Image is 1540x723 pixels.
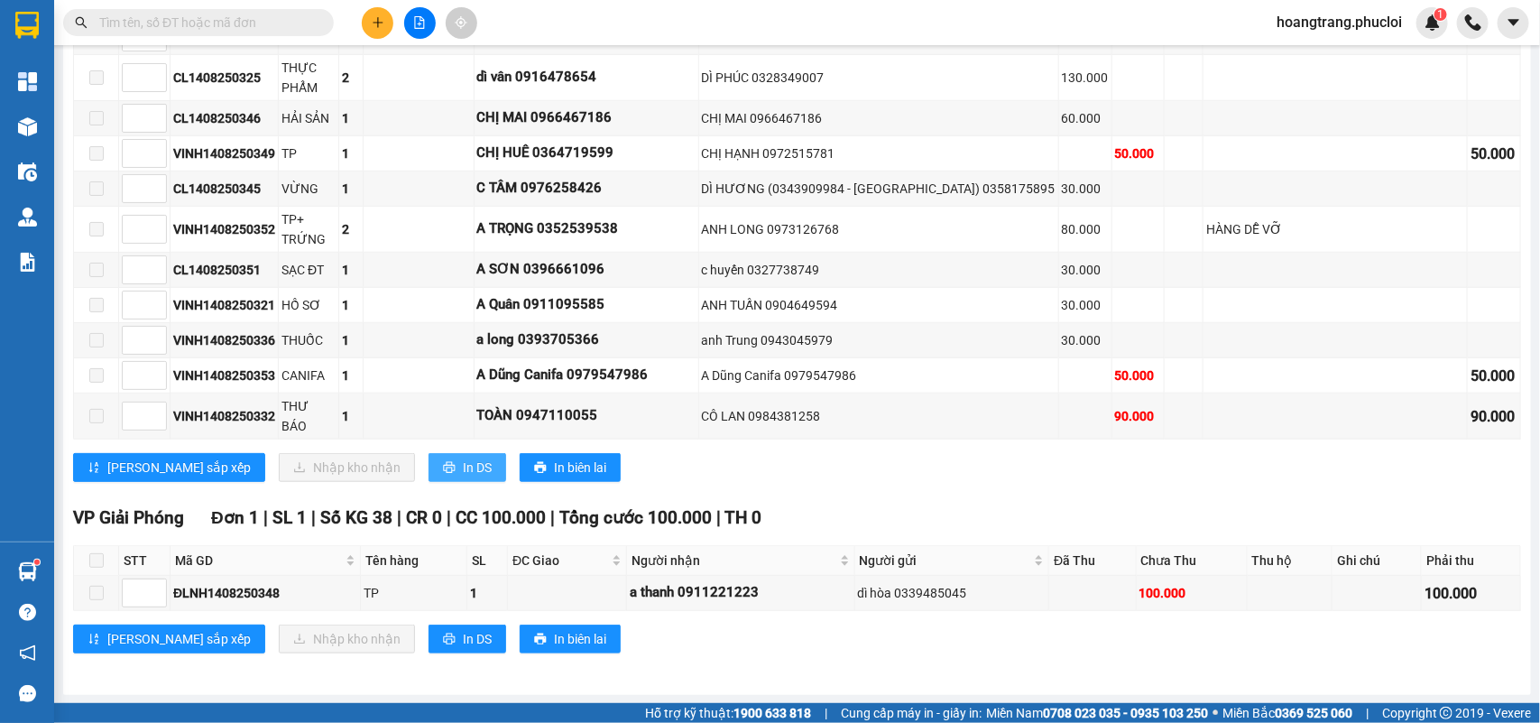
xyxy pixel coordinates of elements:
[1425,14,1441,31] img: icon-new-feature
[362,7,393,39] button: plus
[550,507,555,528] span: |
[534,461,547,476] span: printer
[463,458,492,477] span: In DS
[702,108,1056,128] div: CHỊ MAI 0966467186
[99,13,312,32] input: Tìm tên, số ĐT hoặc mã đơn
[1366,703,1369,723] span: |
[702,144,1056,163] div: CHỊ HẠNH 0972515781
[1062,68,1109,88] div: 130.000
[173,330,275,350] div: VINH1408250336
[554,629,606,649] span: In biên lai
[34,560,40,565] sup: 1
[1333,546,1422,576] th: Ghi chú
[858,583,1047,603] div: dì hòa 0339485045
[75,16,88,29] span: search
[342,68,360,88] div: 2
[19,644,36,662] span: notification
[1506,14,1522,31] span: caret-down
[477,67,696,88] div: dì vân 0916478654
[18,117,37,136] img: warehouse-icon
[281,144,336,163] div: TP
[211,507,259,528] span: Đơn 1
[429,453,506,482] button: printerIn DS
[1440,707,1452,719] span: copyright
[281,396,336,436] div: THƯ BÁO
[173,179,275,199] div: CL1408250345
[1062,295,1109,315] div: 30.000
[1139,583,1244,603] div: 100.000
[1422,546,1521,576] th: Phải thu
[1471,365,1517,387] div: 50.000
[1425,582,1517,605] div: 100.000
[534,633,547,647] span: printer
[1213,709,1218,717] span: ⚪️
[342,108,360,128] div: 1
[18,253,37,272] img: solution-icon
[645,703,811,723] span: Hỗ trợ kỹ thuật:
[716,507,721,528] span: |
[477,259,696,281] div: A SƠN 0396661096
[404,7,436,39] button: file-add
[119,546,171,576] th: STT
[342,366,360,385] div: 1
[477,365,696,386] div: A Dũng Canifa 0979547986
[173,295,275,315] div: VINH1408250321
[447,507,451,528] span: |
[702,260,1056,280] div: c huyến 0327738749
[173,68,275,88] div: CL1408250325
[107,629,251,649] span: [PERSON_NAME] sắp xếp
[1262,11,1416,33] span: hoangtrang.phucloi
[477,218,696,240] div: A TRỌNG 0352539538
[455,16,467,29] span: aim
[175,551,342,570] span: Mã GD
[320,507,392,528] span: Số KG 38
[171,55,279,101] td: CL1408250325
[733,706,811,720] strong: 1900 633 818
[1062,260,1109,280] div: 30.000
[1115,144,1162,163] div: 50.000
[702,68,1056,88] div: DÌ PHÚC 0328349007
[281,58,336,97] div: THỰC PHẨM
[107,458,251,477] span: [PERSON_NAME] sắp xếp
[702,179,1056,199] div: DÌ HƯƠNG (0343909984 - [GEOGRAPHIC_DATA]) 0358175895
[342,219,360,239] div: 2
[467,546,508,576] th: SL
[463,629,492,649] span: In DS
[281,366,336,385] div: CANIFA
[443,633,456,647] span: printer
[281,209,336,249] div: TP+ TRỨNG
[825,703,827,723] span: |
[171,136,279,171] td: VINH1408250349
[18,72,37,91] img: dashboard-icon
[171,358,279,394] td: VINH1408250353
[281,295,336,315] div: HỒ SƠ
[173,406,275,426] div: VINH1408250332
[281,330,336,350] div: THUỐC
[88,633,100,647] span: sort-ascending
[73,453,265,482] button: sort-ascending[PERSON_NAME] sắp xếp
[73,625,265,653] button: sort-ascending[PERSON_NAME] sắp xếp
[520,453,621,482] button: printerIn biên lai
[413,16,426,29] span: file-add
[1115,406,1162,426] div: 90.000
[1062,330,1109,350] div: 30.000
[19,685,36,702] span: message
[18,162,37,181] img: warehouse-icon
[512,551,608,570] span: ĐC Giao
[986,703,1208,723] span: Miền Nam
[342,144,360,163] div: 1
[443,461,456,476] span: printer
[1222,703,1352,723] span: Miền Bắc
[372,16,384,29] span: plus
[171,101,279,136] td: CL1408250346
[23,23,113,113] img: logo.jpg
[19,604,36,621] span: question-circle
[171,576,361,611] td: ĐLNH1408250348
[88,461,100,476] span: sort-ascending
[361,546,467,576] th: Tên hàng
[1471,143,1517,165] div: 50.000
[477,143,696,164] div: CHỊ HUÊ 0364719599
[342,260,360,280] div: 1
[520,625,621,653] button: printerIn biên lai
[470,583,504,603] div: 1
